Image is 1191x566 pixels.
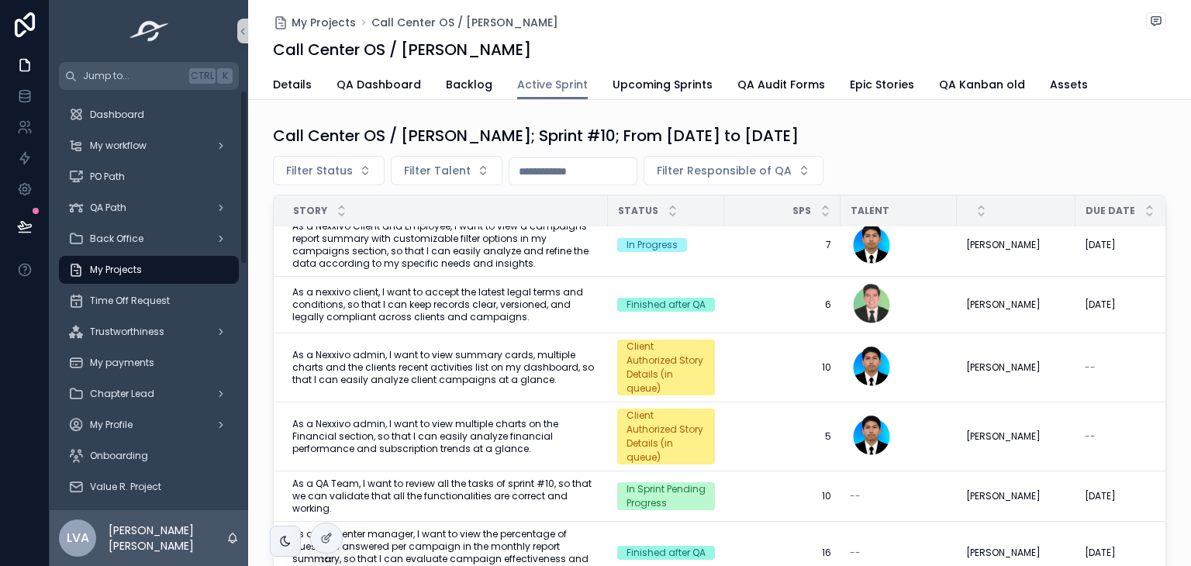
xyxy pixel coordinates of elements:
[966,239,1066,251] a: [PERSON_NAME]
[850,490,948,502] a: --
[517,71,588,100] a: Active Sprint
[627,546,706,560] div: Finished after QA
[850,77,914,92] span: Epic Stories
[1085,299,1116,311] span: [DATE]
[391,156,502,185] button: Select Button
[292,349,599,386] span: As a Nexxivo admin, I want to view summary cards, multiple charts and the clients recent activiti...
[617,238,715,252] a: In Progress
[371,15,558,30] span: Call Center OS / [PERSON_NAME]
[1085,239,1182,251] a: [DATE]
[734,299,831,311] a: 6
[90,109,144,121] span: Dashboard
[617,340,715,395] a: Client Authorized Story Details (in queue)
[734,430,831,443] a: 5
[1085,430,1182,443] a: --
[337,77,421,92] span: QA Dashboard
[59,349,239,377] a: My payments
[1085,547,1182,559] a: [DATE]
[966,361,1041,374] span: [PERSON_NAME]
[292,220,599,270] span: As a Nexxivo Client and Employee, I want to view a campaigns report summary with customizable fil...
[59,380,239,408] a: Chapter Lead
[517,77,588,92] span: Active Sprint
[90,450,148,462] span: Onboarding
[90,171,125,183] span: PO Path
[627,409,706,464] div: Client Authorized Story Details (in queue)
[59,411,239,439] a: My Profile
[1085,490,1182,502] a: [DATE]
[219,70,231,82] span: K
[1085,239,1116,251] span: [DATE]
[734,361,831,374] span: 10
[50,90,248,510] div: scrollable content
[59,101,239,129] a: Dashboard
[1085,547,1116,559] span: [DATE]
[125,19,174,43] img: App logo
[292,478,599,515] a: As a QA Team, I want to review all the tasks of sprint #10, so that we can validate that all the ...
[273,15,356,30] a: My Projects
[273,39,531,60] h1: Call Center OS / [PERSON_NAME]
[966,299,1066,311] a: [PERSON_NAME]
[850,71,914,102] a: Epic Stories
[90,357,154,369] span: My payments
[966,430,1041,443] span: [PERSON_NAME]
[737,77,825,92] span: QA Audit Forms
[657,163,792,178] span: Filter Responsible of QA
[59,473,239,501] a: Value R. Project
[851,205,889,217] span: Talent
[966,299,1041,311] span: [PERSON_NAME]
[59,132,239,160] a: My workflow
[189,68,216,84] span: Ctrl
[67,529,89,547] span: LVA
[337,71,421,102] a: QA Dashboard
[1086,205,1135,217] span: Due Date
[292,286,599,323] a: As a nexxivo client, I want to accept the latest legal terms and conditions, so that I can keep r...
[273,156,385,185] button: Select Button
[90,264,142,276] span: My Projects
[966,430,1066,443] a: [PERSON_NAME]
[59,256,239,284] a: My Projects
[59,163,239,191] a: PO Path
[850,490,861,502] span: --
[90,295,170,307] span: Time Off Request
[627,238,678,252] div: In Progress
[273,77,312,92] span: Details
[734,547,831,559] a: 16
[59,62,239,90] button: Jump to...CtrlK
[292,418,599,455] a: As a Nexxivo admin, I want to view multiple charts on the Financial section, so that I can easily...
[59,287,239,315] a: Time Off Request
[1050,77,1088,92] span: Assets
[59,225,239,253] a: Back Office
[446,71,492,102] a: Backlog
[1085,430,1096,443] span: --
[90,233,143,245] span: Back Office
[966,547,1041,559] span: [PERSON_NAME]
[850,547,861,559] span: --
[59,318,239,346] a: Trustworthiness
[404,163,471,178] span: Filter Talent
[966,490,1066,502] a: [PERSON_NAME]
[939,77,1025,92] span: QA Kanban old
[59,194,239,222] a: QA Path
[737,71,825,102] a: QA Audit Forms
[1085,361,1096,374] span: --
[966,490,1041,502] span: [PERSON_NAME]
[293,205,327,217] span: Story
[90,419,133,431] span: My Profile
[617,482,715,510] a: In Sprint Pending Progress
[618,205,658,217] span: Status
[1085,299,1182,311] a: [DATE]
[613,77,713,92] span: Upcoming Sprints
[617,409,715,464] a: Client Authorized Story Details (in queue)
[286,163,353,178] span: Filter Status
[734,490,831,502] span: 10
[446,77,492,92] span: Backlog
[734,239,831,251] a: 7
[83,70,183,82] span: Jump to...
